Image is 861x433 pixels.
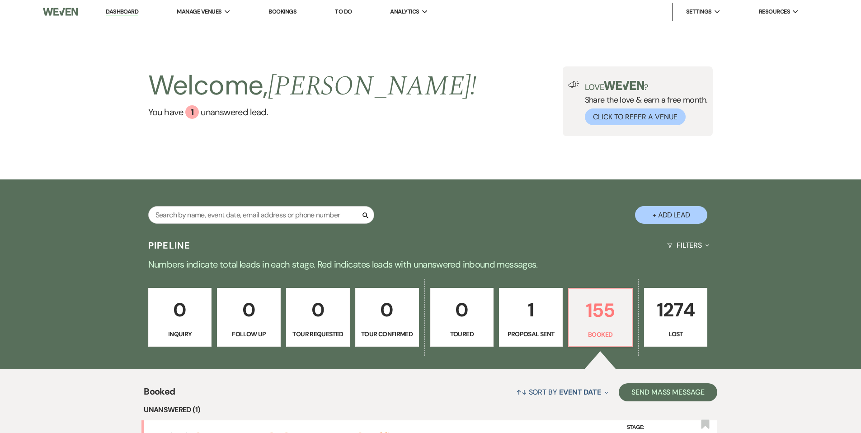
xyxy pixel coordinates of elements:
[513,380,612,404] button: Sort By Event Date
[335,8,352,15] a: To Do
[568,81,579,88] img: loud-speaker-illustration.svg
[499,288,563,347] a: 1Proposal Sent
[144,404,717,416] li: Unanswered (1)
[148,288,212,347] a: 0Inquiry
[663,233,713,257] button: Filters
[286,288,350,347] a: 0Tour Requested
[516,387,527,397] span: ↑↓
[585,108,686,125] button: Click to Refer a Venue
[650,295,702,325] p: 1274
[635,206,707,224] button: + Add Lead
[585,81,708,91] p: Love ?
[644,288,708,347] a: 1274Lost
[505,295,557,325] p: 1
[43,2,77,21] img: Weven Logo
[223,295,275,325] p: 0
[361,295,413,325] p: 0
[292,295,344,325] p: 0
[619,383,717,401] button: Send Mass Message
[361,329,413,339] p: Tour Confirmed
[177,7,221,16] span: Manage Venues
[686,7,712,16] span: Settings
[650,329,702,339] p: Lost
[185,105,199,119] div: 1
[148,105,477,119] a: You have 1 unanswered lead.
[579,81,708,125] div: Share the love & earn a free month.
[505,329,557,339] p: Proposal Sent
[390,7,419,16] span: Analytics
[148,66,477,105] h2: Welcome,
[574,329,626,339] p: Booked
[154,295,206,325] p: 0
[148,206,374,224] input: Search by name, event date, email address or phone number
[106,8,138,16] a: Dashboard
[154,329,206,339] p: Inquiry
[568,288,633,347] a: 155Booked
[268,66,477,107] span: [PERSON_NAME] !
[144,385,175,404] span: Booked
[105,257,756,272] p: Numbers indicate total leads in each stage. Red indicates leads with unanswered inbound messages.
[217,288,281,347] a: 0Follow Up
[355,288,419,347] a: 0Tour Confirmed
[436,329,488,339] p: Toured
[574,295,626,325] p: 155
[148,239,191,252] h3: Pipeline
[759,7,790,16] span: Resources
[436,295,488,325] p: 0
[604,81,644,90] img: weven-logo-green.svg
[292,329,344,339] p: Tour Requested
[430,288,494,347] a: 0Toured
[223,329,275,339] p: Follow Up
[627,423,695,433] label: Stage:
[559,387,601,397] span: Event Date
[268,8,296,15] a: Bookings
